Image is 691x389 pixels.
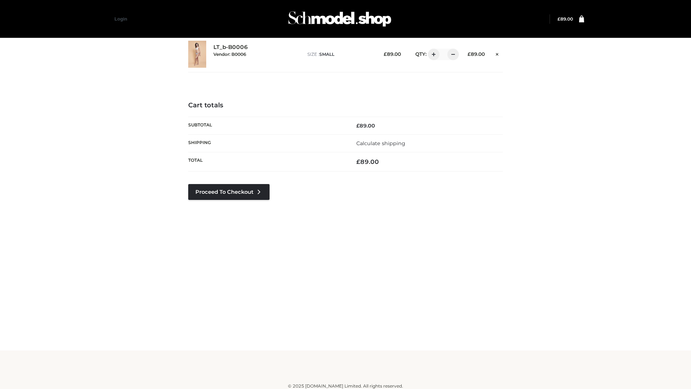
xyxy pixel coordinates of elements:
span: £ [468,51,471,57]
span: £ [356,122,360,129]
div: QTY: [408,49,456,60]
a: Calculate shipping [356,140,405,147]
h4: Cart totals [188,102,503,109]
img: Schmodel Admin 964 [286,5,394,33]
bdi: 89.00 [384,51,401,57]
a: Remove this item [492,49,503,58]
bdi: 89.00 [356,158,379,165]
span: £ [356,158,360,165]
div: LT_b-B0006 [213,44,300,64]
th: Total [188,152,345,171]
a: £89.00 [557,16,573,22]
span: SMALL [319,52,334,57]
th: Shipping [188,134,345,152]
a: Proceed to Checkout [188,184,270,200]
bdi: 89.00 [468,51,485,57]
bdi: 89.00 [356,122,375,129]
span: £ [384,51,387,57]
th: Subtotal [188,117,345,134]
span: £ [557,16,560,22]
bdi: 89.00 [557,16,573,22]
a: Login [114,16,127,22]
p: size : [307,51,372,58]
small: Vendor: B0006 [213,52,246,57]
